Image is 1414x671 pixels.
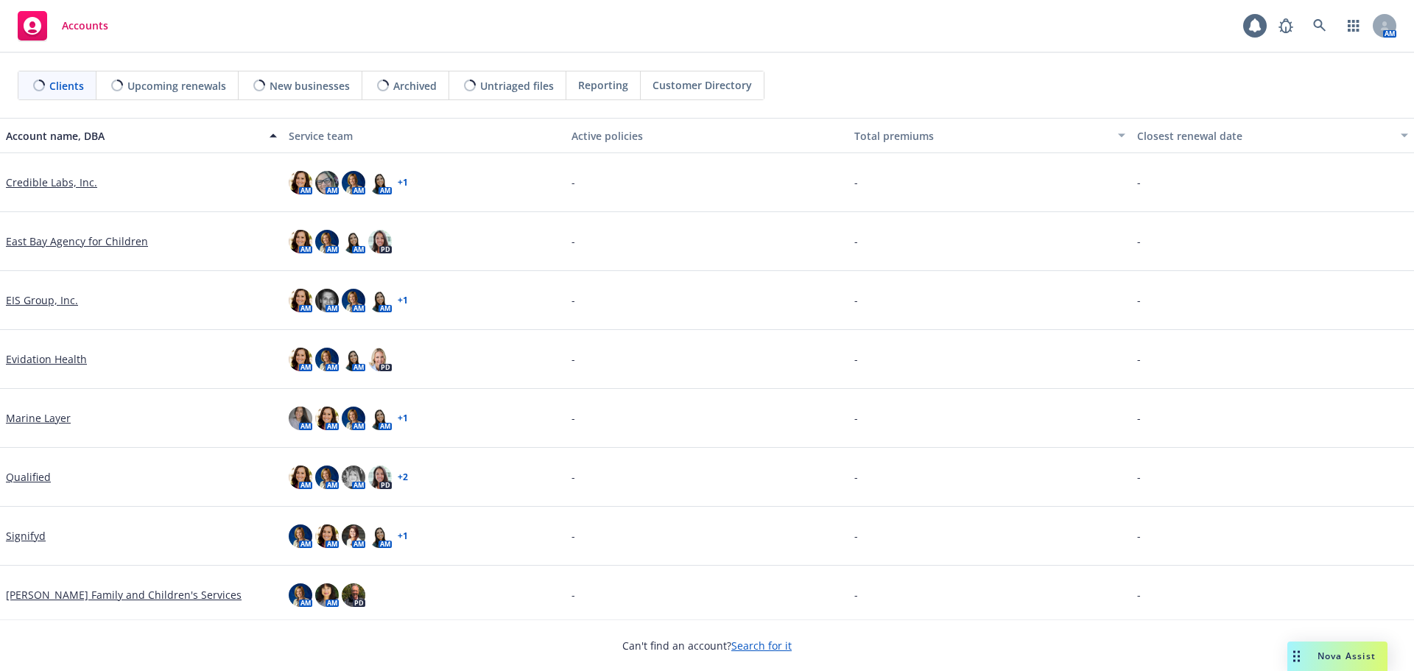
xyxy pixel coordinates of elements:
[6,469,51,485] a: Qualified
[1137,128,1392,144] div: Closest renewal date
[368,289,392,312] img: photo
[315,171,339,194] img: photo
[342,348,365,371] img: photo
[1318,650,1376,662] span: Nova Assist
[571,587,575,603] span: -
[854,128,1109,144] div: Total premiums
[1339,11,1368,41] a: Switch app
[342,466,365,489] img: photo
[270,78,350,94] span: New businesses
[315,407,339,430] img: photo
[289,524,312,548] img: photo
[368,407,392,430] img: photo
[571,351,575,367] span: -
[6,528,46,544] a: Signifyd
[566,118,848,153] button: Active policies
[1137,351,1141,367] span: -
[342,230,365,253] img: photo
[342,524,365,548] img: photo
[398,473,408,482] a: + 2
[6,587,242,603] a: [PERSON_NAME] Family and Children's Services
[1271,11,1301,41] a: Report a Bug
[368,348,392,371] img: photo
[6,351,87,367] a: Evidation Health
[398,296,408,305] a: + 1
[731,639,792,653] a: Search for it
[571,528,575,544] span: -
[368,524,392,548] img: photo
[653,77,752,93] span: Customer Directory
[571,410,575,426] span: -
[578,77,628,93] span: Reporting
[342,171,365,194] img: photo
[289,407,312,430] img: photo
[1137,233,1141,249] span: -
[398,178,408,187] a: + 1
[315,348,339,371] img: photo
[1137,292,1141,308] span: -
[342,289,365,312] img: photo
[12,5,114,46] a: Accounts
[1137,528,1141,544] span: -
[571,469,575,485] span: -
[368,230,392,253] img: photo
[6,292,78,308] a: EIS Group, Inc.
[854,175,858,190] span: -
[1137,469,1141,485] span: -
[393,78,437,94] span: Archived
[854,292,858,308] span: -
[571,128,843,144] div: Active policies
[289,128,560,144] div: Service team
[6,175,97,190] a: Credible Labs, Inc.
[289,583,312,607] img: photo
[49,78,84,94] span: Clients
[854,528,858,544] span: -
[289,289,312,312] img: photo
[62,20,108,32] span: Accounts
[1137,175,1141,190] span: -
[854,351,858,367] span: -
[315,289,339,312] img: photo
[854,587,858,603] span: -
[854,410,858,426] span: -
[571,175,575,190] span: -
[289,466,312,489] img: photo
[480,78,554,94] span: Untriaged files
[848,118,1131,153] button: Total premiums
[368,466,392,489] img: photo
[342,407,365,430] img: photo
[342,583,365,607] img: photo
[1137,410,1141,426] span: -
[1287,642,1387,671] button: Nova Assist
[283,118,566,153] button: Service team
[368,171,392,194] img: photo
[289,348,312,371] img: photo
[6,233,148,249] a: East Bay Agency for Children
[854,233,858,249] span: -
[571,233,575,249] span: -
[1137,587,1141,603] span: -
[1305,11,1334,41] a: Search
[398,414,408,423] a: + 1
[398,532,408,541] a: + 1
[315,524,339,548] img: photo
[289,171,312,194] img: photo
[854,469,858,485] span: -
[1287,642,1306,671] div: Drag to move
[571,292,575,308] span: -
[6,128,261,144] div: Account name, DBA
[315,230,339,253] img: photo
[6,410,71,426] a: Marine Layer
[622,638,792,653] span: Can't find an account?
[315,466,339,489] img: photo
[1131,118,1414,153] button: Closest renewal date
[127,78,226,94] span: Upcoming renewals
[289,230,312,253] img: photo
[315,583,339,607] img: photo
